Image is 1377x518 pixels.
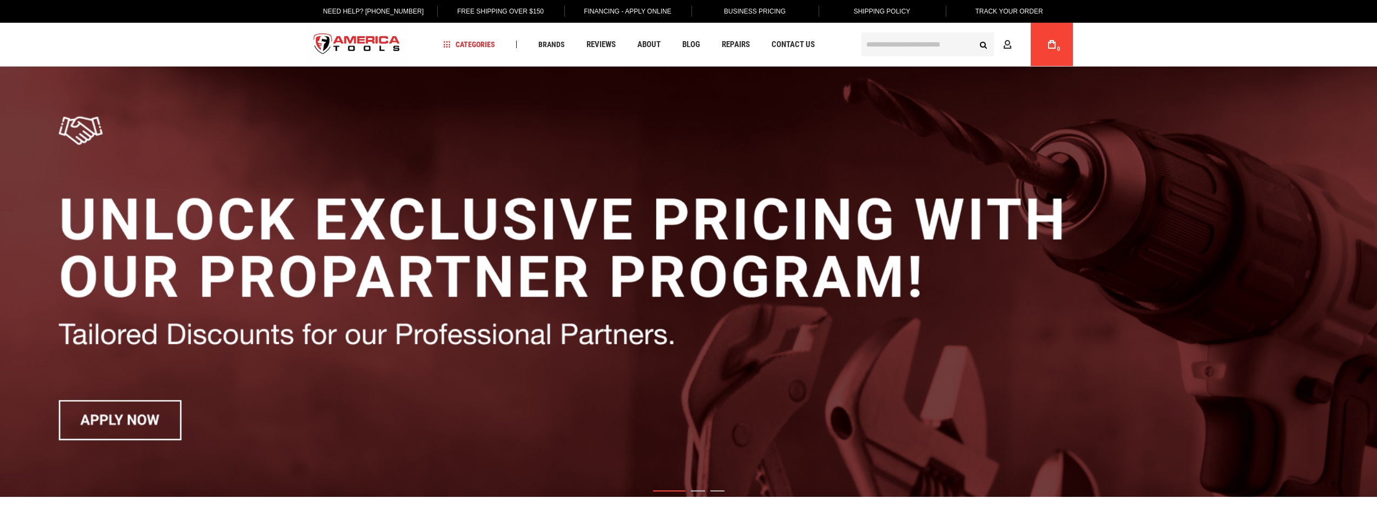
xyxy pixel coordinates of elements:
[582,37,621,52] a: Reviews
[305,24,410,65] img: America Tools
[443,41,495,48] span: Categories
[438,37,500,52] a: Categories
[767,37,820,52] a: Contact Us
[633,37,666,52] a: About
[587,41,616,49] span: Reviews
[533,37,570,52] a: Brands
[1057,46,1060,52] span: 0
[973,34,994,55] button: Search
[682,41,700,49] span: Blog
[772,41,815,49] span: Contact Us
[717,37,755,52] a: Repairs
[677,37,705,52] a: Blog
[722,41,750,49] span: Repairs
[538,41,565,48] span: Brands
[305,24,410,65] a: store logo
[637,41,661,49] span: About
[1042,23,1062,66] a: 0
[854,8,911,15] span: Shipping Policy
